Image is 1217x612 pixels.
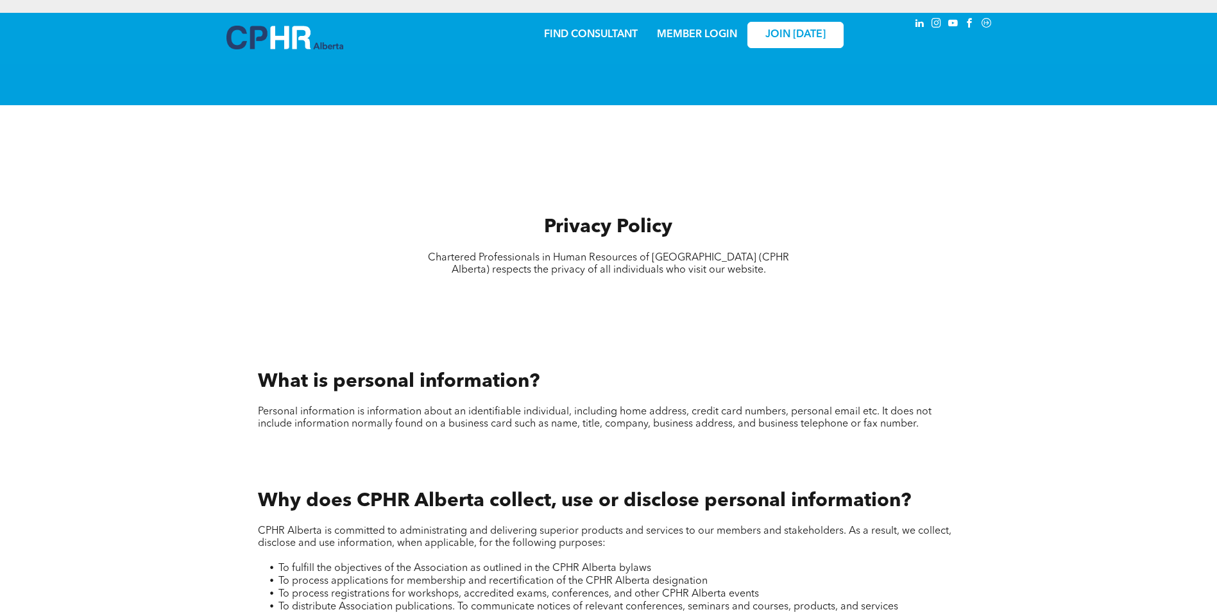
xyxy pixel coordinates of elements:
[930,16,944,33] a: instagram
[765,29,826,41] span: JOIN [DATE]
[544,30,638,40] a: FIND CONSULTANT
[913,16,927,33] a: linkedin
[428,253,789,275] span: Chartered Professionals in Human Resources of [GEOGRAPHIC_DATA] (CPHR Alberta) respects the priva...
[657,30,737,40] a: MEMBER LOGIN
[963,16,977,33] a: facebook
[258,372,540,391] span: What is personal information?
[258,407,932,429] span: Personal information is information about an identifiable individual, including home address, cre...
[278,602,898,612] span: To distribute Association publications. To communicate notices of relevant conferences, seminars ...
[946,16,960,33] a: youtube
[226,26,343,49] img: A blue and white logo for cp alberta
[544,217,672,237] span: Privacy Policy
[980,16,994,33] a: Social network
[278,589,759,599] span: To process registrations for workshops, accredited exams, conferences, and other CPHR Alberta events
[747,22,844,48] a: JOIN [DATE]
[258,526,951,548] span: CPHR Alberta is committed to administrating and delivering superior products and services to our ...
[278,563,651,574] span: To fulfill the objectives of the Association as outlined in the CPHR Alberta bylaws
[278,576,708,586] span: To process applications for membership and recertification of the CPHR Alberta designation
[258,491,911,511] span: Why does CPHR Alberta collect, use or disclose personal information?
